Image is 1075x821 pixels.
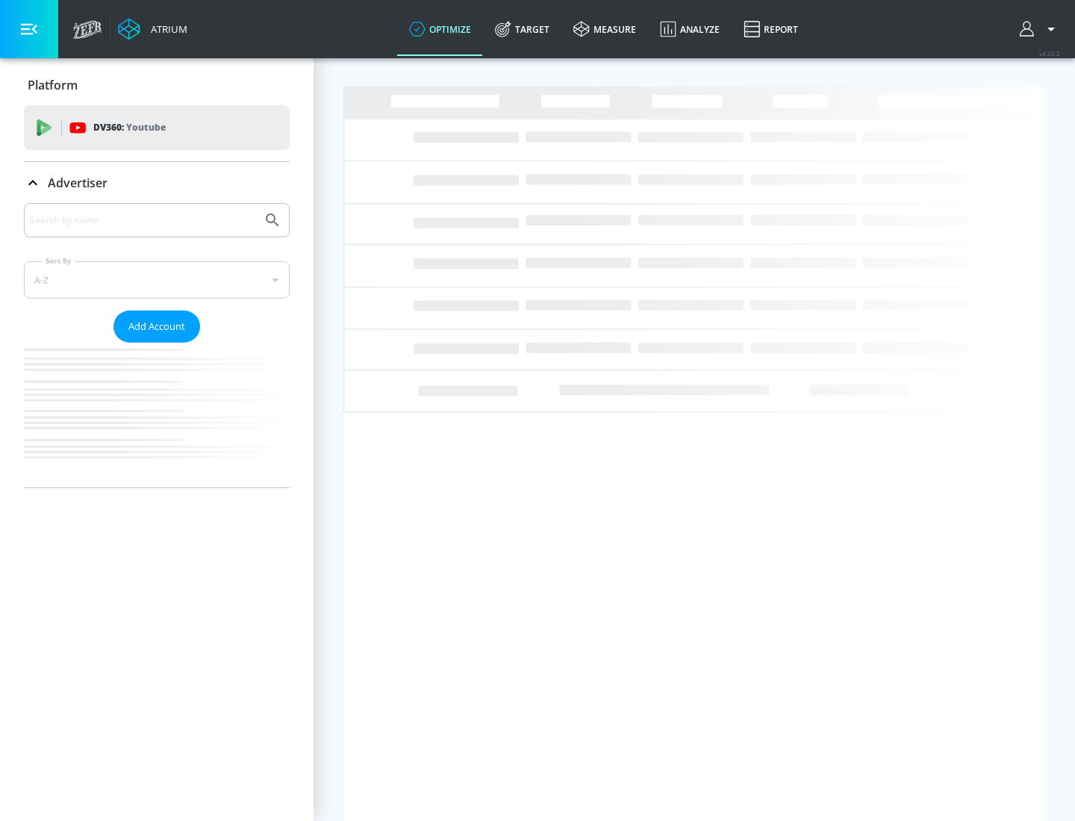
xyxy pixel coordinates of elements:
[145,22,187,36] div: Atrium
[24,162,290,204] div: Advertiser
[93,119,166,136] p: DV360:
[28,77,78,93] p: Platform
[648,2,732,56] a: Analyze
[43,256,75,266] label: Sort By
[128,318,185,335] span: Add Account
[24,261,290,299] div: A-Z
[24,105,290,150] div: DV360: Youtube
[48,175,107,191] p: Advertiser
[397,2,483,56] a: optimize
[30,210,256,230] input: Search by name
[113,310,200,343] button: Add Account
[24,64,290,106] div: Platform
[24,203,290,487] div: Advertiser
[1039,49,1060,57] span: v 4.22.2
[118,18,187,40] a: Atrium
[483,2,561,56] a: Target
[561,2,648,56] a: measure
[126,119,166,135] p: Youtube
[732,2,810,56] a: Report
[24,343,290,487] nav: list of Advertiser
